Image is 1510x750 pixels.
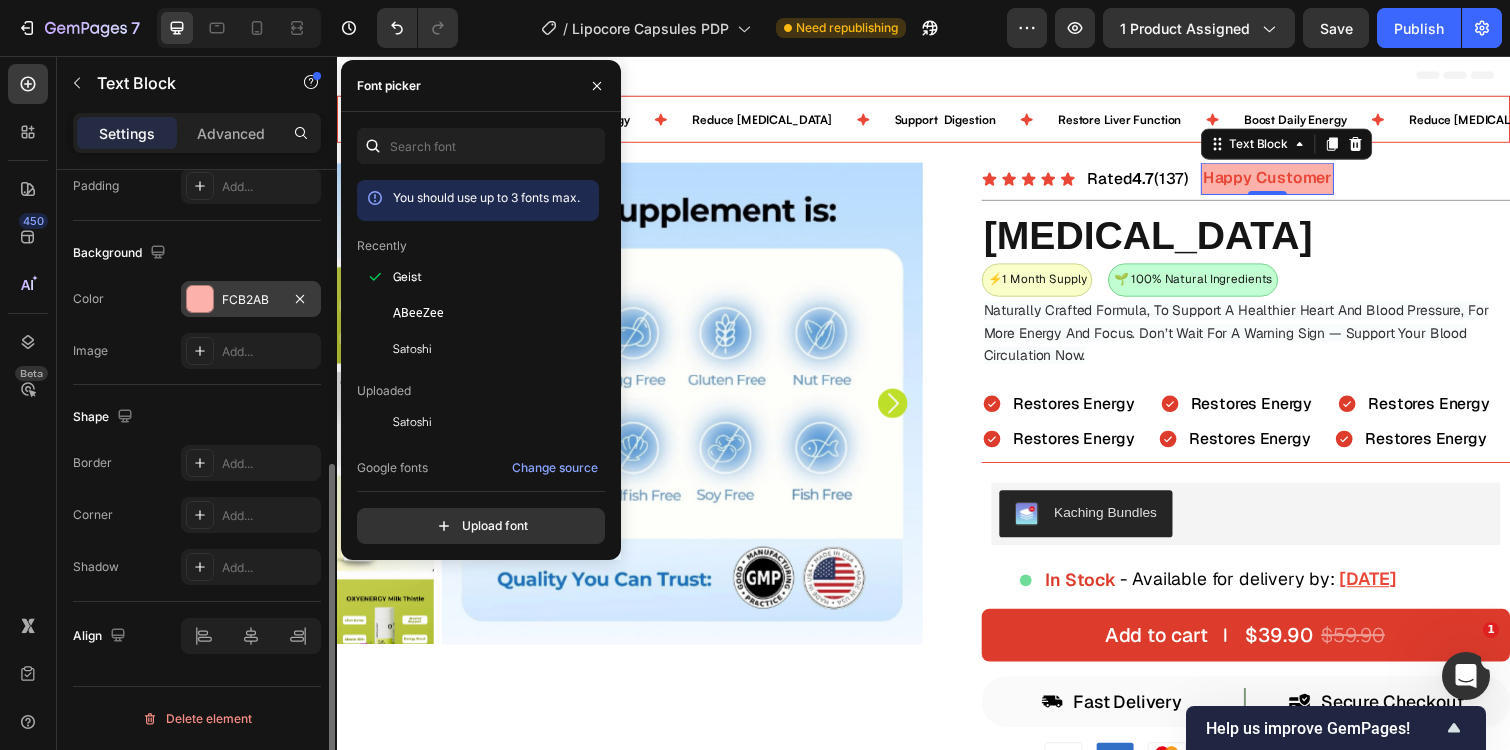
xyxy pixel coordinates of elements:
button: 7 [8,8,149,48]
span: Satoshi [393,340,432,358]
div: Corner [73,506,113,524]
div: $59.90 [1004,579,1073,605]
div: Padding [73,177,119,195]
p: Settings [99,123,155,144]
div: Delete element [142,707,252,731]
div: Shape [73,404,137,431]
div: Background [73,240,170,267]
span: Lipocore Capsules PDP [572,18,729,39]
div: Rich Text Editor. Editing area: main [660,212,772,246]
span: Reduce [MEDICAL_DATA] [363,58,507,73]
div: Color [73,290,104,308]
img: gempages_584625223475659333-fc686c53-73ef-43d1-aee1-987dbf60e289.svg [724,701,1135,729]
button: Change source [511,456,599,480]
div: Rich Text Editor. Editing area: main [788,212,962,246]
span: Geist [393,268,422,286]
span: Need republishing [796,19,898,37]
span: / [563,18,568,39]
div: Change source [512,459,598,477]
div: Upload font [434,516,528,536]
span: Restores Energy [1051,381,1175,402]
p: Advanced [197,123,265,144]
div: Font picker [357,77,421,95]
span: Save [1320,20,1353,37]
p: Recently [357,237,407,255]
div: Publish [1394,18,1444,39]
span: 1 [1483,622,1499,638]
div: Add to cart [785,581,890,603]
span: Restores Energy [871,381,995,402]
span: Help us improve GemPages! [1206,719,1442,738]
p: Google fonts [357,459,428,477]
button: Upload font [357,508,605,544]
span: Restores Energy [692,346,815,367]
div: Beta [15,366,48,381]
div: 450 [19,213,48,229]
button: Carousel Next Arrow [554,341,584,371]
button: Publish [1377,8,1461,48]
span: Support Digestion [571,58,674,73]
div: Rich Text Editor. Editing area: main [765,113,873,139]
span: Boost Daily Energy [927,58,1032,73]
div: Image [73,342,108,360]
div: Border [73,454,112,472]
div: $39.90 [926,579,1000,605]
span: - Available for delivery by: [800,523,1020,546]
button: 1 product assigned [1103,8,1295,48]
strong: 4.7 [813,115,835,136]
p: Happy Customer [885,111,1017,140]
span: Restores Energy [692,381,815,402]
p: 🌱 100% Natural Ingredients [794,218,956,240]
h2: [MEDICAL_DATA] [660,159,1199,207]
span: [DATE] [1024,523,1083,546]
button: Kaching Bundles [678,444,854,492]
button: Add to cart [660,565,1199,619]
span: ABeeZee [393,304,444,322]
span: Naturally Crafted Formula, To Support A Healthier Heart And Blood Pressure, For More Energy And F... [662,251,1177,315]
div: Add... [222,455,316,473]
span: 1 product assigned [1120,18,1250,39]
p: Secure Checkout [1006,649,1152,671]
iframe: Design area [337,56,1510,750]
span: You should use up to 3 fonts max. [393,190,580,205]
span: Restore Liver Function [738,58,863,73]
input: Search font [357,128,605,164]
p: In Stock [725,525,796,547]
div: Kaching Bundles [734,456,838,477]
div: Add... [222,507,316,525]
span: Reduce [MEDICAL_DATA] [1096,58,1240,73]
span: Restores Energy [1054,346,1178,367]
div: Undo/Redo [377,8,458,48]
div: FCB2AB [222,291,280,309]
p: Uploaded [357,382,411,400]
div: Add... [222,559,316,577]
div: Align [73,623,130,650]
button: Save [1303,8,1369,48]
button: Show survey - Help us improve GemPages! [1206,716,1466,740]
p: Fast Delivery [754,649,864,671]
span: Restores Energy [873,346,997,367]
button: Carousel Back Arrow [123,341,153,371]
div: Add... [222,343,316,361]
p: Text Block [97,71,267,95]
img: KachingBundles.png [694,456,718,480]
button: Delete element [73,703,321,735]
p: ⚡️1 Month Supply [666,218,766,240]
div: Add... [222,178,316,196]
div: Text Block [908,81,976,99]
iframe: Intercom live chat [1442,652,1490,700]
p: Rated (137) [767,115,871,137]
span: Satoshi [393,413,432,431]
div: Rich Text Editor. Editing area: main [883,109,1019,142]
div: Shadow [73,558,119,576]
p: 7 [131,16,140,40]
